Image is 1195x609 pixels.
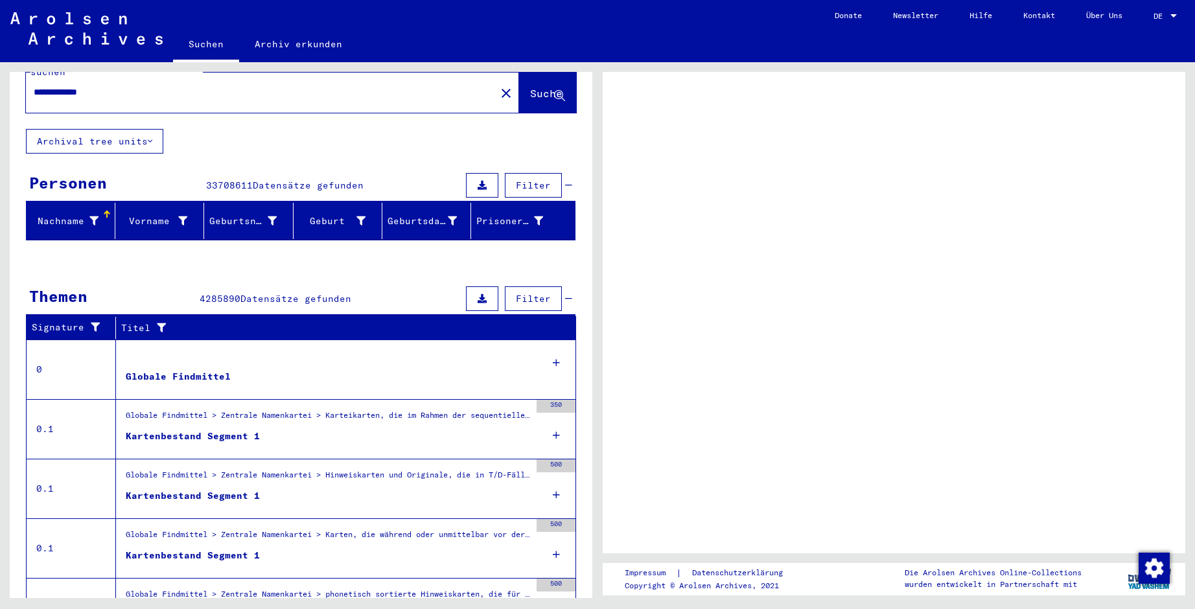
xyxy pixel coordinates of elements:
[625,566,676,580] a: Impressum
[121,214,187,228] div: Vorname
[519,73,576,113] button: Suche
[121,211,203,231] div: Vorname
[530,87,563,100] span: Suche
[471,203,575,239] mat-header-cell: Prisoner #
[682,566,798,580] a: Datenschutzerklärung
[493,80,519,106] button: Clear
[625,580,798,592] p: Copyright © Arolsen Archives, 2021
[537,519,575,532] div: 500
[126,370,231,384] div: Globale Findmittel
[1154,12,1168,21] span: DE
[294,203,382,239] mat-header-cell: Geburt‏
[32,214,99,228] div: Nachname
[126,588,530,606] div: Globale Findmittel > Zentrale Namenkartei > phonetisch sortierte Hinweiskarten, die für die Digit...
[126,529,530,547] div: Globale Findmittel > Zentrale Namenkartei > Karten, die während oder unmittelbar vor der sequenti...
[240,293,351,304] span: Datensätze gefunden
[32,211,115,231] div: Nachname
[625,566,798,580] div: |
[206,179,253,191] span: 33708611
[505,286,562,311] button: Filter
[382,203,471,239] mat-header-cell: Geburtsdatum
[476,211,559,231] div: Prisoner #
[29,284,87,308] div: Themen
[29,171,107,194] div: Personen
[498,86,514,101] mat-icon: close
[516,179,551,191] span: Filter
[505,173,562,198] button: Filter
[27,203,115,239] mat-header-cell: Nachname
[32,317,119,338] div: Signature
[209,214,276,228] div: Geburtsname
[516,293,551,304] span: Filter
[388,214,457,228] div: Geburtsdatum
[121,317,563,338] div: Titel
[537,400,575,413] div: 350
[115,203,204,239] mat-header-cell: Vorname
[905,567,1082,579] p: Die Arolsen Archives Online-Collections
[239,29,358,60] a: Archiv erkunden
[905,579,1082,590] p: wurden entwickelt in Partnerschaft mit
[32,321,106,334] div: Signature
[27,459,116,518] td: 0.1
[126,430,260,443] div: Kartenbestand Segment 1
[121,321,550,335] div: Titel
[1125,562,1174,595] img: yv_logo.png
[299,214,365,228] div: Geburt‏
[476,214,543,228] div: Prisoner #
[26,129,163,154] button: Archival tree units
[27,339,116,399] td: 0
[200,293,240,304] span: 4285890
[204,203,293,239] mat-header-cell: Geburtsname
[537,579,575,592] div: 500
[388,211,473,231] div: Geburtsdatum
[209,211,292,231] div: Geburtsname
[27,518,116,578] td: 0.1
[173,29,239,62] a: Suchen
[1139,553,1170,584] img: Zustimmung ändern
[126,489,260,503] div: Kartenbestand Segment 1
[27,399,116,459] td: 0.1
[126,409,530,428] div: Globale Findmittel > Zentrale Namenkartei > Karteikarten, die im Rahmen der sequentiellen Massend...
[299,211,382,231] div: Geburt‏
[10,12,163,45] img: Arolsen_neg.svg
[126,469,530,487] div: Globale Findmittel > Zentrale Namenkartei > Hinweiskarten und Originale, die in T/D-Fällen aufgef...
[537,459,575,472] div: 500
[126,549,260,562] div: Kartenbestand Segment 1
[253,179,364,191] span: Datensätze gefunden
